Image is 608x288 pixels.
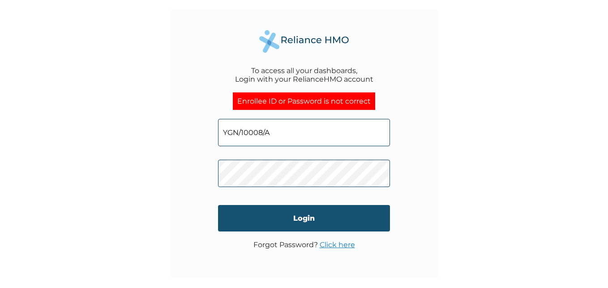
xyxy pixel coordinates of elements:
[233,92,375,110] div: Enrollee ID or Password is not correct
[218,205,390,231] input: Login
[218,119,390,146] input: Email address or HMO ID
[259,30,349,53] img: Reliance Health's Logo
[320,240,355,249] a: Click here
[253,240,355,249] p: Forgot Password?
[235,66,373,83] div: To access all your dashboards, Login with your RelianceHMO account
